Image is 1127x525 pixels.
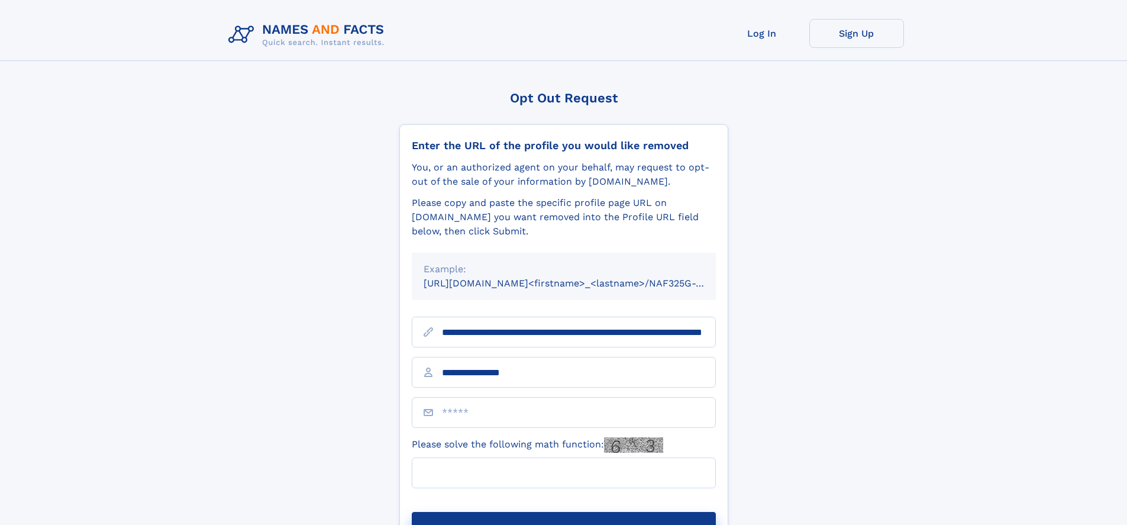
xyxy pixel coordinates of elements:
[412,196,716,239] div: Please copy and paste the specific profile page URL on [DOMAIN_NAME] you want removed into the Pr...
[399,91,728,105] div: Opt Out Request
[412,160,716,189] div: You, or an authorized agent on your behalf, may request to opt-out of the sale of your informatio...
[715,19,809,48] a: Log In
[424,278,738,289] small: [URL][DOMAIN_NAME]<firstname>_<lastname>/NAF325G-xxxxxxxx
[809,19,904,48] a: Sign Up
[224,19,394,51] img: Logo Names and Facts
[412,437,663,453] label: Please solve the following math function:
[424,262,704,276] div: Example:
[412,139,716,152] div: Enter the URL of the profile you would like removed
